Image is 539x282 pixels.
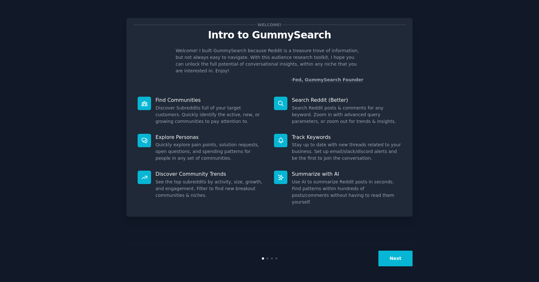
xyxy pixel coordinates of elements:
[292,97,401,103] p: Search Reddit (Better)
[292,179,401,205] dd: Use AI to summarize Reddit posts in seconds. Find patterns within hundreds of posts/comments with...
[292,77,363,83] a: Fed, GummySearch Founder
[156,171,265,177] p: Discover Community Trends
[292,141,401,162] dd: Stay up to date with new threads related to your business. Set up email/slack/discord alerts and ...
[176,47,363,74] p: Welcome! I built GummySearch because Reddit is a treasure trove of information, but not always ea...
[156,105,265,125] dd: Discover Subreddits full of your target customers. Quickly identify the active, new, or growing c...
[292,105,401,125] dd: Search Reddit posts & comments for any keyword. Zoom in with advanced query parameters, or zoom o...
[156,141,265,162] dd: Quickly explore pain points, solution requests, open questions, and spending patterns for people ...
[133,29,406,41] p: Intro to GummySearch
[156,134,265,141] p: Explore Personas
[292,134,401,141] p: Track Keywords
[292,171,401,177] p: Summarize with AI
[378,251,413,266] button: Next
[156,179,265,199] dd: See the top subreddits by activity, size, growth, and engagement. Filter to find new breakout com...
[156,97,265,103] p: Find Communities
[256,21,283,28] span: Welcome!
[291,77,363,83] div: -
